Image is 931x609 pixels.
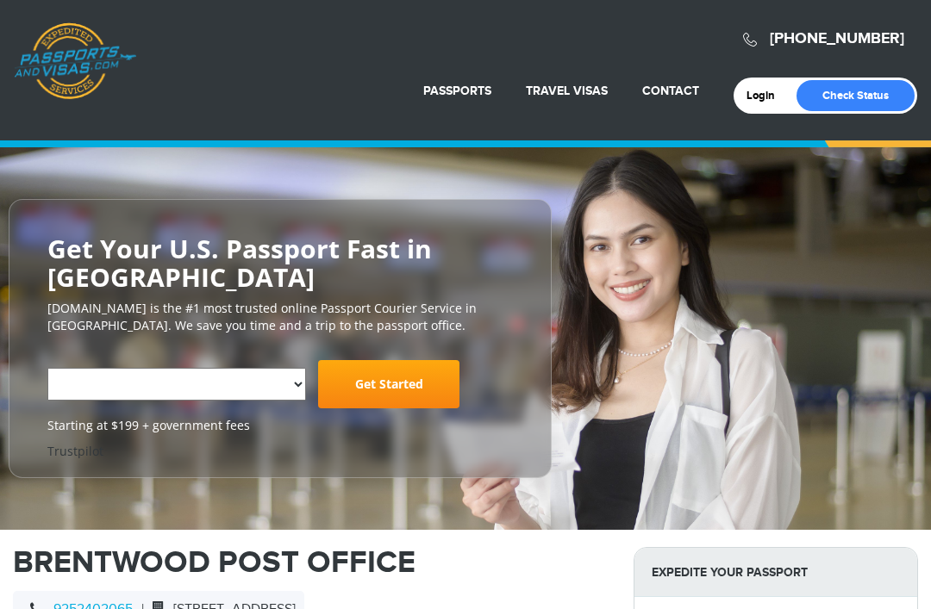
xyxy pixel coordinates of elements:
a: Check Status [797,80,915,111]
h2: Get Your U.S. Passport Fast in [GEOGRAPHIC_DATA] [47,234,513,291]
strong: Expedite Your Passport [634,548,917,597]
a: Contact [642,84,699,98]
p: [DOMAIN_NAME] is the #1 most trusted online Passport Courier Service in [GEOGRAPHIC_DATA]. We sav... [47,300,513,334]
a: Travel Visas [526,84,608,98]
a: Login [747,89,787,103]
a: Trustpilot [47,443,103,459]
a: [PHONE_NUMBER] [770,29,904,48]
a: Passports & [DOMAIN_NAME] [14,22,136,100]
h1: BRENTWOOD POST OFFICE [13,547,608,578]
span: Starting at $199 + government fees [47,417,513,434]
a: Passports [423,84,491,98]
a: Get Started [318,360,459,408]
